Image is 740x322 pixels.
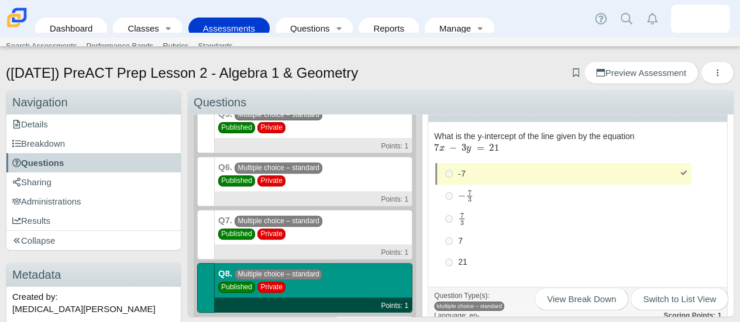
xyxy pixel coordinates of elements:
[12,139,65,148] span: Breakdown
[235,162,322,174] span: Multiple choice – standard
[431,18,472,39] a: Manage
[6,115,181,134] a: Details
[160,18,177,39] a: Toggle expanded
[458,184,473,206] mjx-container: negative seven thirds
[331,18,347,39] a: Toggle expanded
[257,175,285,186] span: Private
[12,236,55,245] span: Collapse
[194,18,264,39] a: Assessments
[235,216,322,227] span: Multiple choice – standard
[6,231,181,250] a: Collapse
[381,302,408,310] small: Points: 1
[434,302,504,311] span: Multiple choice – standard
[671,5,729,33] a: gerrit.mulder.oKQmOA
[119,18,160,39] a: Classes
[218,268,232,278] b: Q8.
[434,131,693,154] div: What is the y-intercept of the line given by the equation
[643,294,716,304] span: Switch to List View
[12,96,68,109] span: Navigation
[235,109,322,120] span: Multiple choice – standard
[458,257,687,268] div: 21
[691,9,710,28] img: gerrit.mulder.oKQmOA
[6,287,181,318] div: Created by: [MEDICAL_DATA][PERSON_NAME]
[472,18,488,39] a: Toggle expanded
[12,119,48,129] span: Details
[218,215,232,225] b: Q7.
[158,37,193,55] a: Rubrics
[663,311,721,320] b: Scoring Points: 1
[547,294,616,304] span: View Break Down
[6,153,181,172] a: Questions
[584,61,698,84] a: Preview Assessment
[81,37,158,55] a: Performance Bands
[218,162,232,172] b: Q6.
[5,22,29,32] a: Carmen School of Science & Technology
[6,263,181,287] h3: Metadata
[434,136,499,158] mjx-container: 7 x minus 3 y equals 21
[639,6,665,32] a: Alerts
[257,282,285,293] span: Private
[12,196,81,206] span: Administrations
[218,282,255,293] span: Published
[458,168,687,180] div: -7
[535,288,628,310] a: View Break Down
[257,228,285,240] span: Private
[701,61,734,84] button: More options
[218,228,255,240] span: Published
[570,68,581,78] a: Add bookmark
[6,172,181,192] a: Sharing
[364,18,413,39] a: Reports
[381,195,408,203] small: Points: 1
[458,207,466,229] mjx-container: seven thirds
[12,177,51,187] span: Sharing
[193,37,237,55] a: Standards
[6,63,358,83] h1: ([DATE]) PreACT Prep Lesson 2 - Algebra 1 & Geometry
[218,122,255,133] span: Published
[381,142,408,150] small: Points: 1
[5,5,29,30] img: Carmen School of Science & Technology
[257,122,285,133] span: Private
[458,236,687,247] div: 7
[6,211,181,230] a: Results
[596,68,686,78] span: Preview Assessment
[381,248,408,257] small: Points: 1
[1,37,81,55] a: Search Assessments
[631,288,728,310] a: Switch to List View
[281,18,331,39] a: Questions
[218,175,255,186] span: Published
[41,18,101,39] a: Dashboard
[12,216,50,226] span: Results
[188,91,734,115] div: Questions
[12,158,64,168] span: Questions
[6,192,181,211] a: Administrations
[6,134,181,153] a: Breakdown
[434,291,721,311] div: Question Type(s):
[235,269,322,280] span: Multiple choice – standard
